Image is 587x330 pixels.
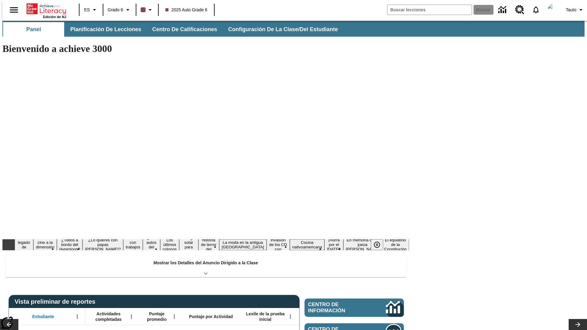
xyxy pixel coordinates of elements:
div: Mostrar los Detalles del Anuncio Dirigido a la Clase [6,256,406,277]
button: El color de la clase es café oscuro. Cambiar el color de la clase. [138,4,156,15]
button: Abrir el menú lateral [5,1,23,19]
span: Grado 6 [108,7,123,13]
button: Abrir menú [170,312,179,321]
h1: Bienvenido a achieve 3000 [2,43,409,54]
button: Diapositiva 3 ¿Todos a bordo del Hyperloop? [57,237,83,252]
button: Abrir menú [73,312,82,321]
span: Tauto [566,7,576,13]
div: Subbarra de navegación [2,21,585,37]
p: Mostrar los Detalles del Anuncio Dirigido a la Clase [153,260,258,266]
button: Diapositiva 9 La historia de terror del tomate [198,232,219,257]
input: Buscar campo [387,5,472,15]
button: Diapositiva 1 Un legado de servicio [15,235,33,255]
button: Planificación de lecciones [65,22,146,37]
a: Centro de información [305,299,404,317]
span: Lexile de la prueba inicial [243,311,288,322]
div: Pausar [371,239,389,250]
button: Pausar [371,239,383,250]
div: Portada [27,2,66,19]
button: Diapositiva 12 Cocina nativoamericana [290,239,325,250]
button: Carrusel de lecciones, seguir [569,319,587,330]
button: Diapositiva 15 El equilibrio de la Constitución [382,237,409,252]
img: Avatar [548,4,560,16]
a: Portada [27,3,66,15]
button: Abrir menú [286,312,295,321]
button: Diapositiva 4 ¿Lo quieres con papas fritas? [83,237,123,252]
span: 2025 Auto Grade 6 [165,7,208,13]
button: Diapositiva 6 ¿Los autos del futuro? [143,235,160,255]
button: Panel [3,22,64,37]
a: Centro de recursos, Se abrirá en una pestaña nueva. [511,2,528,18]
button: Diapositiva 13 ¡Hurra por el Día de la Constitución! [324,237,343,252]
span: Puntaje por Actividad [189,314,233,319]
button: Abrir menú [127,312,136,321]
button: Lenguaje: ES, Selecciona un idioma [81,4,101,15]
a: Notificaciones [528,2,544,18]
button: Grado: Grado 6, Elige un grado [105,4,134,15]
button: Diapositiva 2 Llevar el cine a la dimensión X [33,235,57,255]
button: Diapositiva 10 La moda en la antigua Roma [219,239,267,250]
span: Edición de NJ [43,15,66,19]
button: Perfil/Configuración [563,4,587,15]
button: Diapositiva 14 En memoria de la jueza O'Connor [343,237,382,252]
button: Diapositiva 5 Niños con trabajos sucios [123,235,142,255]
span: Puntaje promedio [142,311,172,322]
button: Diapositiva 8 Energía solar para todos [179,235,198,255]
a: Centro de información [495,2,511,18]
button: Diapositiva 11 La invasión de los CD con Internet [267,232,290,257]
div: Subbarra de navegación [2,22,343,37]
button: Escoja un nuevo avatar [544,2,563,18]
span: Vista preliminar de reportes [15,298,98,305]
span: Estudiante [32,314,54,319]
span: ES [84,7,90,13]
span: Centro de información [308,302,365,314]
button: Diapositiva 7 Los últimos colonos [160,237,179,252]
button: Centro de calificaciones [147,22,222,37]
button: Configuración de la clase/del estudiante [223,22,343,37]
span: Actividades completadas [88,311,129,322]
